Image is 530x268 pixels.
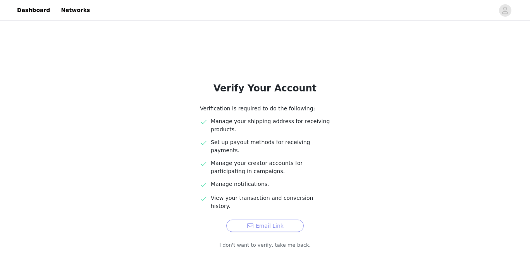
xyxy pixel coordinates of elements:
p: Manage notifications. [211,180,330,188]
p: Manage your shipping address for receiving products. [211,117,330,134]
p: View your transaction and conversion history. [211,194,330,210]
a: Networks [56,2,95,19]
p: Set up payout methods for receiving payments. [211,138,330,155]
button: Email Link [226,220,304,232]
a: I don't want to verify, take me back. [219,241,311,249]
h1: Verify Your Account [181,81,349,95]
div: avatar [501,4,509,17]
p: Verification is required to do the following: [200,105,330,113]
p: Manage your creator accounts for participating in campaigns. [211,159,330,175]
a: Dashboard [12,2,55,19]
